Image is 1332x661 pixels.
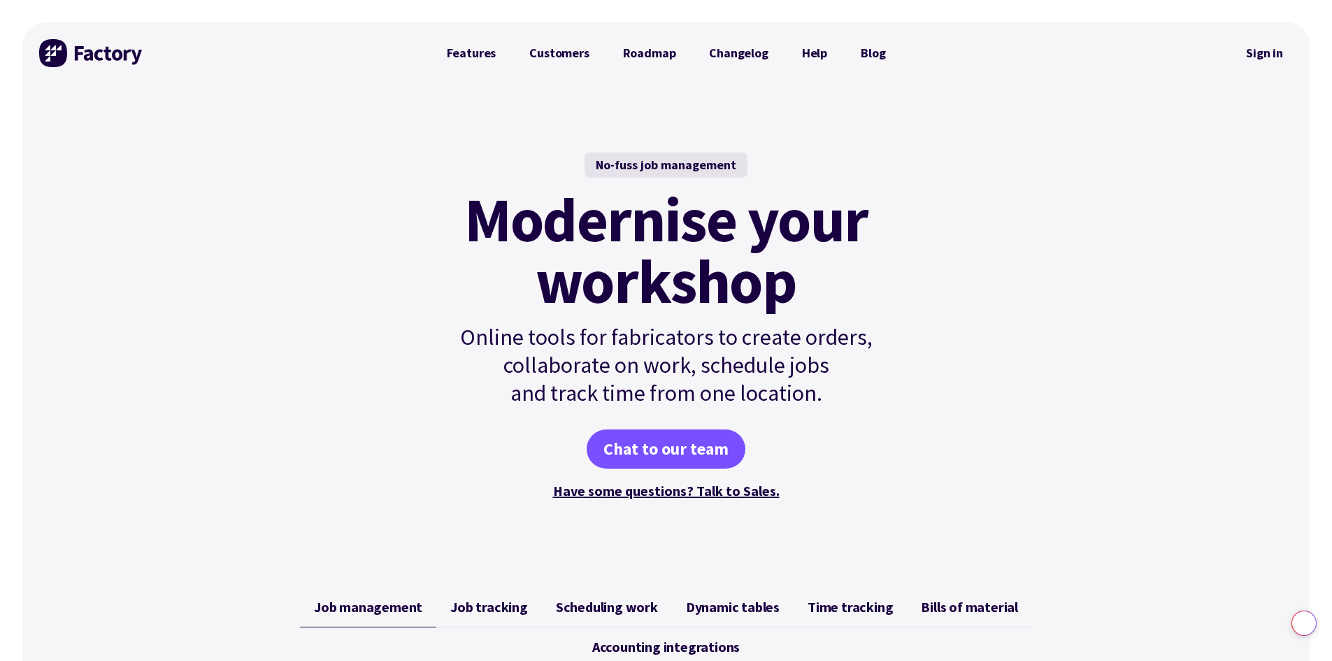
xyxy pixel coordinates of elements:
[450,599,528,616] span: Job tracking
[464,189,868,312] mark: Modernise your workshop
[314,599,422,616] span: Job management
[592,639,740,655] span: Accounting integrations
[686,599,780,616] span: Dynamic tables
[692,39,785,67] a: Changelog
[39,39,144,67] img: Factory
[921,599,1018,616] span: Bills of material
[556,599,658,616] span: Scheduling work
[430,323,903,407] p: Online tools for fabricators to create orders, collaborate on work, schedule jobs and track time ...
[513,39,606,67] a: Customers
[430,39,513,67] a: Features
[553,482,780,499] a: Have some questions? Talk to Sales.
[844,39,902,67] a: Blog
[585,152,747,178] div: No-fuss job management
[785,39,844,67] a: Help
[606,39,693,67] a: Roadmap
[587,429,745,469] a: Chat to our team
[808,599,893,616] span: Time tracking
[1236,37,1293,69] nav: Secondary Navigation
[430,39,903,67] nav: Primary Navigation
[1236,37,1293,69] a: Sign in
